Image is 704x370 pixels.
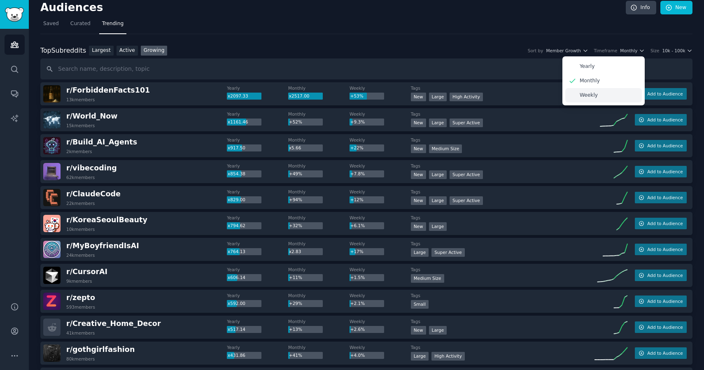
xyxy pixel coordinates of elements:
dt: Monthly [288,344,350,350]
span: +53% [350,93,364,98]
dt: Monthly [288,267,350,272]
div: New [411,326,426,335]
dt: Yearly [227,267,288,272]
div: Timeframe [594,48,618,54]
dt: Monthly [288,293,350,298]
span: +2.6% [350,327,365,332]
div: Top Subreddits [40,46,86,56]
dt: Monthly [288,137,350,143]
div: Small [411,300,429,309]
button: Add to Audience [635,166,687,177]
button: Add to Audience [635,218,687,229]
p: Weekly [580,92,598,99]
span: +22% [350,145,364,150]
span: +41% [289,353,302,358]
dt: Weekly [350,344,411,350]
h2: Audiences [40,1,626,14]
span: r/ World_Now [66,112,117,120]
span: +94% [289,197,302,202]
span: +9.3% [350,119,365,124]
span: x829.00 [228,197,245,202]
span: Add to Audience [647,298,683,304]
span: r/ gothgirlfashion [66,345,135,354]
dt: Monthly [288,163,350,169]
button: Add to Audience [635,88,687,100]
button: Add to Audience [635,244,687,255]
dt: Weekly [350,241,411,247]
div: Large [429,222,447,231]
span: r/ vibecoding [66,164,117,172]
dt: Yearly [227,137,288,143]
span: Trending [102,20,124,28]
div: Large [411,248,429,257]
span: +6.1% [350,223,365,228]
p: Yearly [580,63,595,70]
span: +29% [289,301,302,306]
button: Add to Audience [635,114,687,126]
span: r/ CursorAI [66,268,107,276]
div: 22k members [66,200,95,206]
span: r/ Creative_Home_Decor [66,319,161,328]
img: KoreaSeoulBeauty [43,215,61,232]
span: Add to Audience [647,169,683,175]
dt: Yearly [227,111,288,117]
a: Growing [141,46,168,56]
button: Add to Audience [635,140,687,151]
span: 10k - 100k [662,48,685,54]
img: ClaudeCode [43,189,61,206]
img: ForbiddenFacts101 [43,85,61,102]
div: 10k members [66,226,95,232]
span: Add to Audience [647,324,683,330]
div: New [411,196,426,205]
dt: Tags [411,241,594,247]
span: x592.00 [228,301,245,306]
div: Large [429,196,447,205]
span: x606.14 [228,275,245,280]
img: GummySearch logo [5,7,24,22]
span: x431.86 [228,353,245,358]
div: New [411,144,426,153]
span: +49% [289,171,302,176]
input: Search name, description, topic [40,58,692,79]
dt: Monthly [288,319,350,324]
span: +17% [350,249,364,254]
div: 9k members [66,278,92,284]
button: Add to Audience [635,192,687,203]
button: Member Growth [546,48,588,54]
dt: Yearly [227,163,288,169]
dt: Tags [411,85,594,91]
div: New [411,119,426,127]
div: High Activity [450,93,483,101]
dt: Yearly [227,293,288,298]
a: Curated [68,17,93,34]
span: x917.50 [228,145,245,150]
button: Monthly [620,48,645,54]
span: x1161.46 [228,119,248,124]
dt: Tags [411,163,594,169]
a: Largest [89,46,114,56]
span: +11% [289,275,302,280]
div: Super Active [450,119,483,127]
span: x764.13 [228,249,245,254]
dt: Weekly [350,189,411,195]
a: Active [117,46,138,56]
span: r/ zepto [66,293,95,302]
span: r/ ClaudeCode [66,190,121,198]
div: 80k members [66,356,95,362]
span: Add to Audience [647,117,683,123]
img: CursorAI [43,267,61,284]
button: Add to Audience [635,296,687,307]
dt: Monthly [288,241,350,247]
img: MyBoyfriendIsAI [43,241,61,258]
span: r/ KoreaSeoulBeauty [66,216,147,224]
div: New [411,222,426,231]
span: +52% [289,119,302,124]
div: 41k members [66,330,95,336]
span: Add to Audience [647,350,683,356]
span: +7.8% [350,171,365,176]
span: +32% [289,223,302,228]
div: Large [429,326,447,335]
span: +1.5% [350,275,365,280]
dt: Weekly [350,293,411,298]
dt: Tags [411,267,594,272]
